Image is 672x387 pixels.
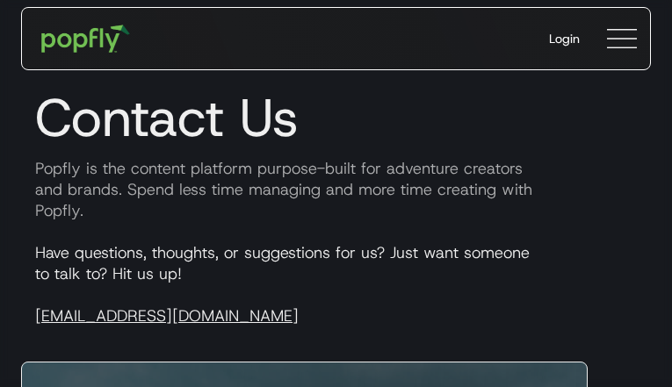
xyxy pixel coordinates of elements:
[535,16,594,61] a: Login
[21,242,651,326] p: Have questions, thoughts, or suggestions for us? Just want someone to talk to? Hit us up!
[35,305,299,326] a: [EMAIL_ADDRESS][DOMAIN_NAME]
[21,158,651,221] p: Popfly is the content platform purpose-built for adventure creators and brands. Spend less time m...
[29,12,142,65] a: home
[549,30,580,47] div: Login
[21,86,651,149] h1: Contact Us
